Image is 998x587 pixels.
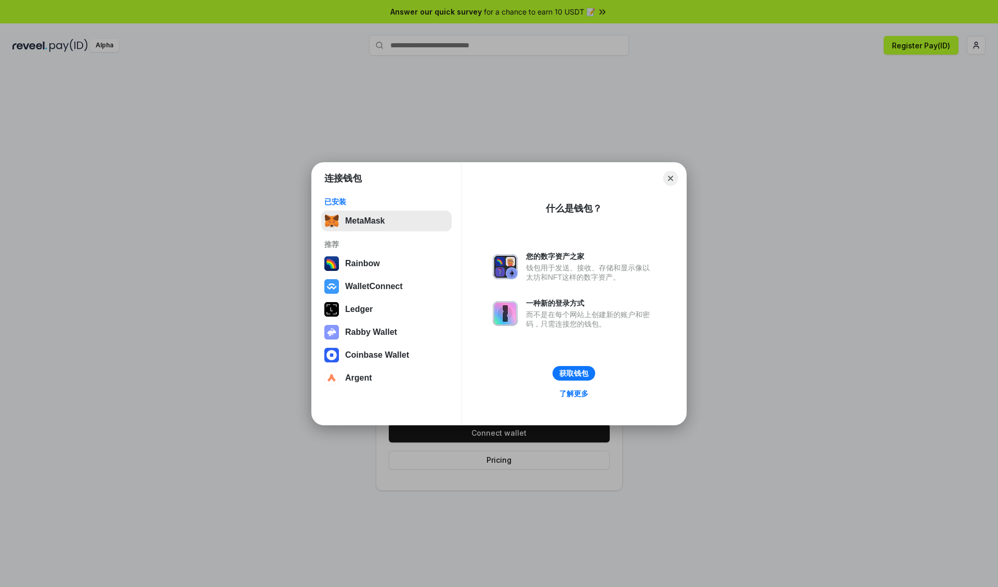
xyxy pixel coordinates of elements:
[546,202,602,215] div: 什么是钱包？
[321,345,452,366] button: Coinbase Wallet
[324,302,339,317] img: svg+xml,%3Csvg%20xmlns%3D%22http%3A%2F%2Fwww.w3.org%2F2000%2Fsvg%22%20width%3D%2228%22%20height%3...
[321,253,452,274] button: Rainbow
[345,373,372,383] div: Argent
[559,369,588,378] div: 获取钱包
[321,368,452,388] button: Argent
[345,328,397,337] div: Rabby Wallet
[526,252,655,261] div: 您的数字资产之家
[663,171,678,186] button: Close
[324,197,449,206] div: 已安装
[345,305,373,314] div: Ledger
[321,299,452,320] button: Ledger
[559,389,588,398] div: 了解更多
[321,322,452,343] button: Rabby Wallet
[324,172,362,185] h1: 连接钱包
[321,276,452,297] button: WalletConnect
[324,371,339,385] img: svg+xml,%3Csvg%20width%3D%2228%22%20height%3D%2228%22%20viewBox%3D%220%200%2028%2028%22%20fill%3D...
[553,387,595,400] a: 了解更多
[345,282,403,291] div: WalletConnect
[324,279,339,294] img: svg+xml,%3Csvg%20width%3D%2228%22%20height%3D%2228%22%20viewBox%3D%220%200%2028%2028%22%20fill%3D...
[324,325,339,340] img: svg+xml,%3Csvg%20xmlns%3D%22http%3A%2F%2Fwww.w3.org%2F2000%2Fsvg%22%20fill%3D%22none%22%20viewBox...
[553,366,595,381] button: 获取钱包
[493,254,518,279] img: svg+xml,%3Csvg%20xmlns%3D%22http%3A%2F%2Fwww.w3.org%2F2000%2Fsvg%22%20fill%3D%22none%22%20viewBox...
[526,310,655,329] div: 而不是在每个网站上创建新的账户和密码，只需连接您的钱包。
[526,263,655,282] div: 钱包用于发送、接收、存储和显示像以太坊和NFT这样的数字资产。
[321,211,452,231] button: MetaMask
[526,298,655,308] div: 一种新的登录方式
[324,348,339,362] img: svg+xml,%3Csvg%20width%3D%2228%22%20height%3D%2228%22%20viewBox%3D%220%200%2028%2028%22%20fill%3D...
[493,301,518,326] img: svg+xml,%3Csvg%20xmlns%3D%22http%3A%2F%2Fwww.w3.org%2F2000%2Fsvg%22%20fill%3D%22none%22%20viewBox...
[324,240,449,249] div: 推荐
[324,214,339,228] img: svg+xml,%3Csvg%20fill%3D%22none%22%20height%3D%2233%22%20viewBox%3D%220%200%2035%2033%22%20width%...
[345,259,380,268] div: Rainbow
[345,216,385,226] div: MetaMask
[345,350,409,360] div: Coinbase Wallet
[324,256,339,271] img: svg+xml,%3Csvg%20width%3D%22120%22%20height%3D%22120%22%20viewBox%3D%220%200%20120%20120%22%20fil...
